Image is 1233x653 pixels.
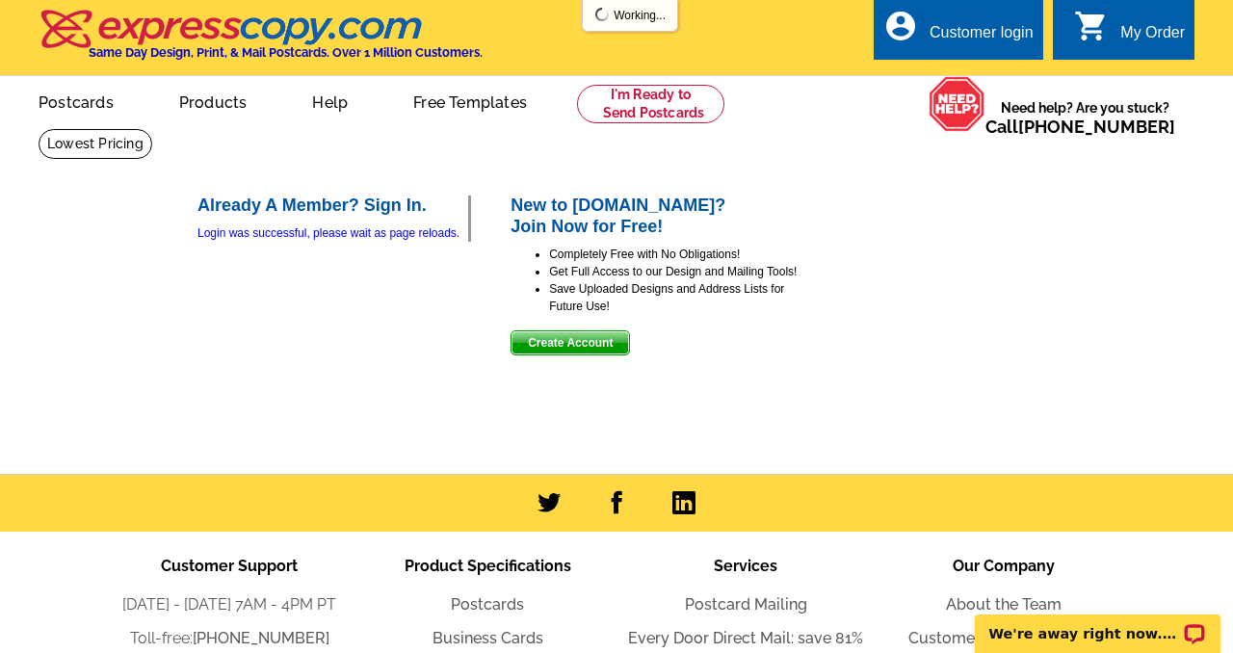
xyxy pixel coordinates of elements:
[883,9,918,43] i: account_circle
[930,24,1034,51] div: Customer login
[953,557,1055,575] span: Our Company
[193,629,329,647] a: [PHONE_NUMBER]
[1074,9,1109,43] i: shopping_cart
[433,629,543,647] a: Business Cards
[161,557,298,575] span: Customer Support
[549,246,800,263] li: Completely Free with No Obligations!
[89,45,483,60] h4: Same Day Design, Print, & Mail Postcards. Over 1 Million Customers.
[451,595,524,614] a: Postcards
[549,280,800,315] li: Save Uploaded Designs and Address Lists for Future Use!
[197,196,468,217] h2: Already A Member? Sign In.
[511,330,630,355] button: Create Account
[946,595,1062,614] a: About the Team
[281,78,379,123] a: Help
[985,117,1175,137] span: Call
[685,595,807,614] a: Postcard Mailing
[714,557,777,575] span: Services
[100,627,358,650] li: Toll-free:
[1074,21,1185,45] a: shopping_cart My Order
[549,263,800,280] li: Get Full Access to our Design and Mailing Tools!
[100,593,358,616] li: [DATE] - [DATE] 7AM - 4PM PT
[405,557,571,575] span: Product Specifications
[962,592,1233,653] iframe: LiveChat chat widget
[39,23,483,60] a: Same Day Design, Print, & Mail Postcards. Over 1 Million Customers.
[148,78,278,123] a: Products
[883,21,1034,45] a: account_circle Customer login
[628,629,863,647] a: Every Door Direct Mail: save 81%
[197,224,468,242] div: Login was successful, please wait as page reloads.
[8,78,144,123] a: Postcards
[929,76,985,132] img: help
[985,98,1185,137] span: Need help? Are you stuck?
[382,78,558,123] a: Free Templates
[511,196,800,237] h2: New to [DOMAIN_NAME]? Join Now for Free!
[512,331,629,354] span: Create Account
[1120,24,1185,51] div: My Order
[594,7,610,22] img: loading...
[908,629,1100,647] a: Customer Success Stories
[1018,117,1175,137] a: [PHONE_NUMBER]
